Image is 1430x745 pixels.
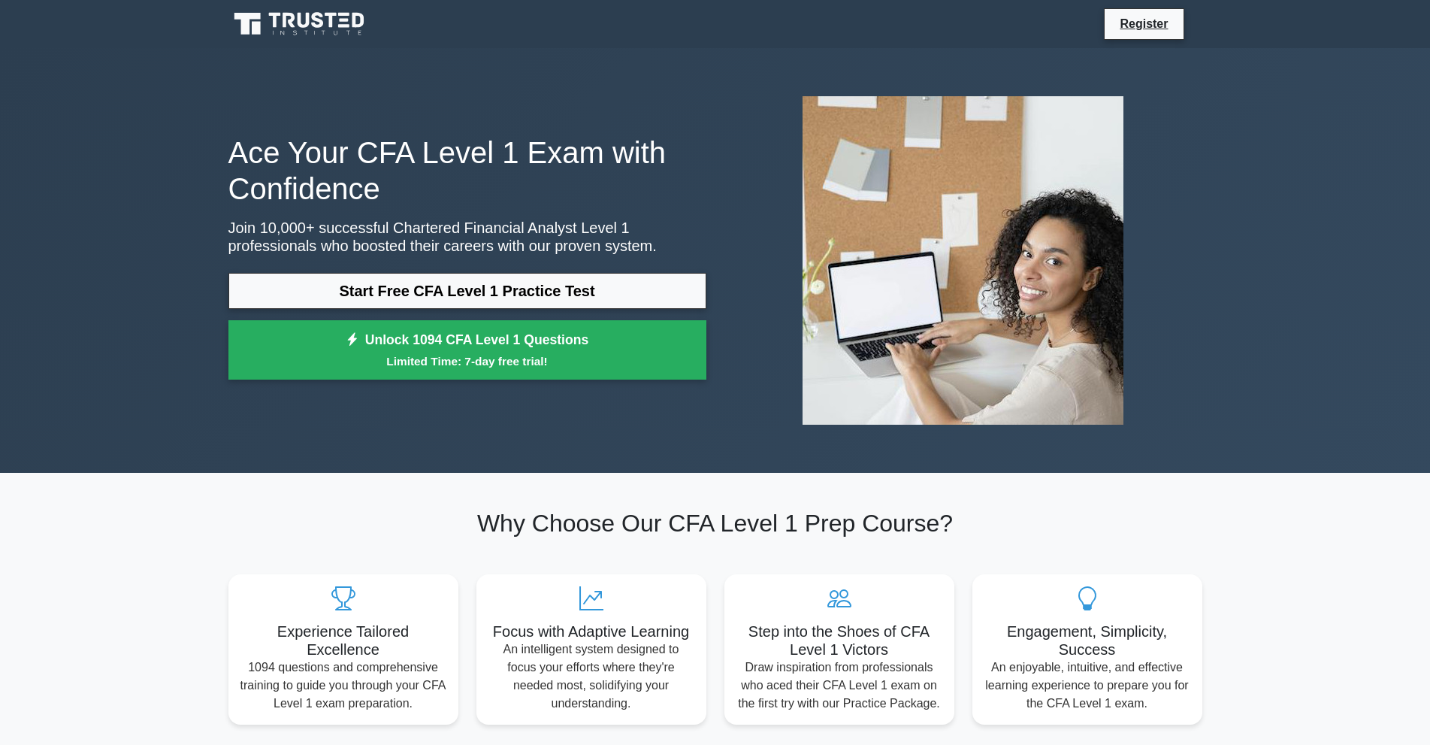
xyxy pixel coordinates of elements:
p: 1094 questions and comprehensive training to guide you through your CFA Level 1 exam preparation. [240,659,446,713]
h5: Step into the Shoes of CFA Level 1 Victors [736,622,942,659]
h5: Engagement, Simplicity, Success [984,622,1190,659]
h5: Focus with Adaptive Learning [488,622,694,641]
a: Start Free CFA Level 1 Practice Test [228,273,706,309]
p: An enjoyable, intuitive, and effective learning experience to prepare you for the CFA Level 1 exam. [984,659,1190,713]
p: An intelligent system designed to focus your efforts where they're needed most, solidifying your ... [488,641,694,713]
h5: Experience Tailored Excellence [240,622,446,659]
a: Register [1111,14,1177,33]
p: Join 10,000+ successful Chartered Financial Analyst Level 1 professionals who boosted their caree... [228,219,706,255]
p: Draw inspiration from professionals who aced their CFA Level 1 exam on the first try with our Pra... [736,659,942,713]
small: Limited Time: 7-day free trial! [247,353,688,370]
a: Unlock 1094 CFA Level 1 QuestionsLimited Time: 7-day free trial! [228,320,706,380]
h1: Ace Your CFA Level 1 Exam with Confidence [228,135,706,207]
h2: Why Choose Our CFA Level 1 Prep Course? [228,509,1202,538]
